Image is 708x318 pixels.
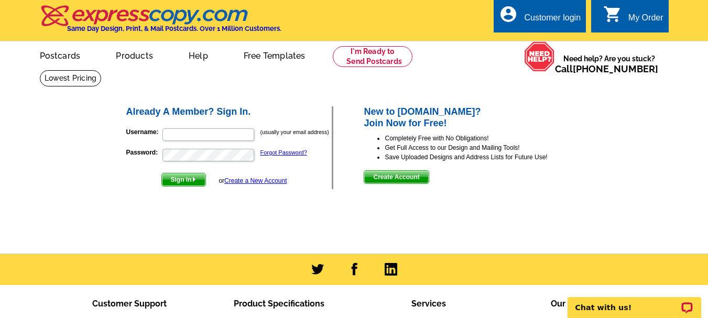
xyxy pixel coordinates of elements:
iframe: LiveChat chat widget [561,285,708,318]
li: Completely Free with No Obligations! [385,134,583,143]
span: Customer Support [92,299,167,309]
span: Create Account [364,171,428,183]
li: Save Uploaded Designs and Address Lists for Future Use! [385,152,583,162]
img: button-next-arrow-white.png [192,177,197,182]
a: Free Templates [227,42,322,67]
a: Create a New Account [224,177,287,184]
a: Forgot Password? [260,149,307,156]
img: help [524,41,555,72]
button: Create Account [364,170,429,184]
h4: Same Day Design, Print, & Mail Postcards. Over 1 Million Customers. [67,25,281,32]
a: account_circle Customer login [499,12,581,25]
a: shopping_cart My Order [603,12,663,25]
a: Products [99,42,170,67]
button: Sign In [161,173,206,187]
label: Username: [126,127,161,137]
span: Call [555,63,658,74]
div: My Order [628,13,663,28]
h2: Already A Member? Sign In. [126,106,332,118]
div: Customer login [524,13,581,28]
a: Postcards [23,42,97,67]
span: Services [411,299,446,309]
i: shopping_cart [603,5,622,24]
span: Our Company [551,299,606,309]
a: [PHONE_NUMBER] [573,63,658,74]
div: or [219,176,287,185]
small: (usually your email address) [260,129,329,135]
span: Sign In [162,173,205,186]
a: Help [172,42,225,67]
span: Product Specifications [234,299,324,309]
i: account_circle [499,5,518,24]
a: Same Day Design, Print, & Mail Postcards. Over 1 Million Customers. [40,13,281,32]
li: Get Full Access to our Design and Mailing Tools! [385,143,583,152]
h2: New to [DOMAIN_NAME]? Join Now for Free! [364,106,583,129]
span: Need help? Are you stuck? [555,53,663,74]
label: Password: [126,148,161,157]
